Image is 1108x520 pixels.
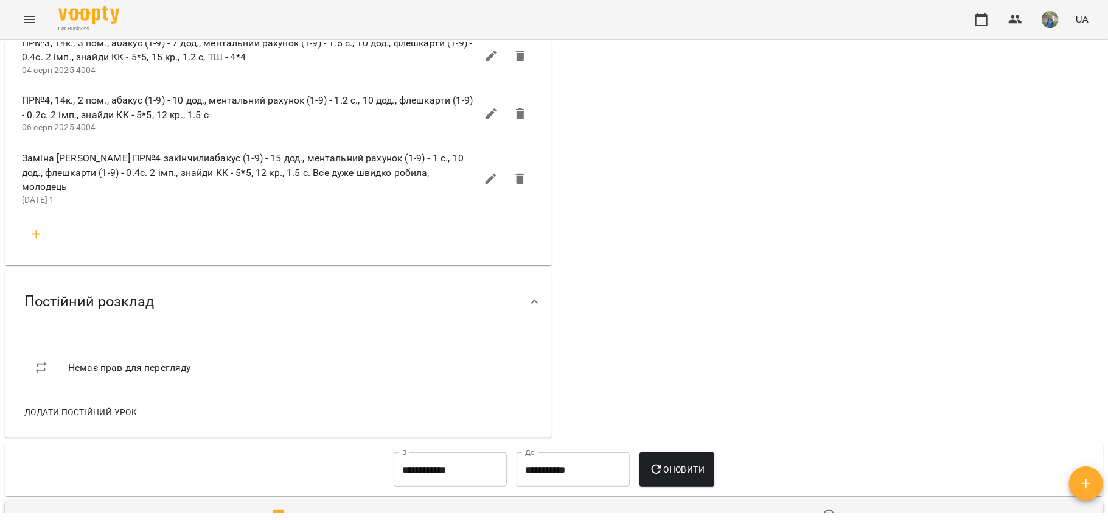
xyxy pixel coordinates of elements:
[22,151,476,194] span: Заміна [PERSON_NAME] ПР№4 закінчилиабакус (1-9) - 15 дод., ментальний рахунок (1-9) - 1 с., 10 до...
[68,360,191,375] span: Немає прав для перегляду
[22,36,476,65] span: ПР№3, 14к., 3 пом., абакус (1-9) - 7 дод., ментальний рахунок (1-9) - 1.5 с., 10 дод., флешкарти ...
[1076,13,1089,26] span: UA
[15,5,44,34] button: Menu
[639,452,714,487] button: Оновити
[1042,11,1059,28] img: de1e453bb906a7b44fa35c1e57b3518e.jpg
[22,65,96,75] span: 04 серп 2025 4004
[649,462,705,477] span: Оновити
[22,93,476,122] span: ПР№4, 14к., 2 пом., абакус (1-9) - 10 дод., ментальний рахунок (1-9) - 1.2 с., 10 дод., флешкарти...
[5,270,552,333] div: Постійний розклад
[1071,8,1093,30] button: UA
[58,6,119,24] img: Voopty Logo
[22,122,96,132] span: 06 серп 2025 4004
[22,195,54,205] span: [DATE] 1
[58,25,119,33] span: For Business
[24,405,137,420] span: Додати постійний урок
[19,401,142,423] button: Додати постійний урок
[24,292,154,311] span: Постійний розклад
